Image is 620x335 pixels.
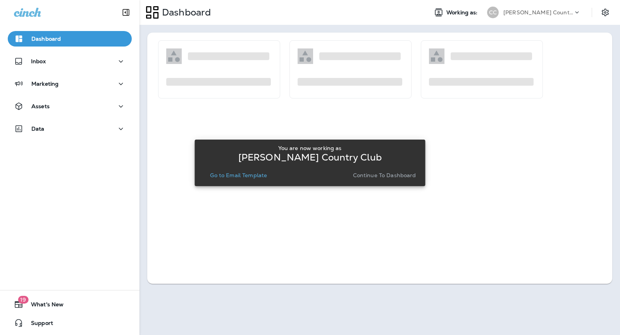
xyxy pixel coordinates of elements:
button: Support [8,315,132,331]
p: [PERSON_NAME] Country Club [503,9,573,16]
span: 19 [18,296,28,304]
p: Marketing [31,81,59,87]
button: Data [8,121,132,136]
button: 19What's New [8,297,132,312]
button: Collapse Sidebar [115,5,137,20]
p: [PERSON_NAME] Country Club [238,154,382,161]
span: Working as: [446,9,479,16]
button: Marketing [8,76,132,92]
div: CC [487,7,499,18]
button: Settings [598,5,612,19]
button: Continue to Dashboard [350,170,419,181]
p: You are now working as [278,145,341,151]
p: Inbox [31,58,46,64]
button: Assets [8,98,132,114]
p: Dashboard [31,36,61,42]
p: Go to Email Template [210,172,267,178]
span: What's New [23,301,64,311]
button: Inbox [8,54,132,69]
button: Dashboard [8,31,132,47]
p: Assets [31,103,50,109]
button: Go to Email Template [207,170,270,181]
p: Data [31,126,45,132]
span: Support [23,320,53,329]
p: Dashboard [159,7,211,18]
p: Continue to Dashboard [353,172,416,178]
